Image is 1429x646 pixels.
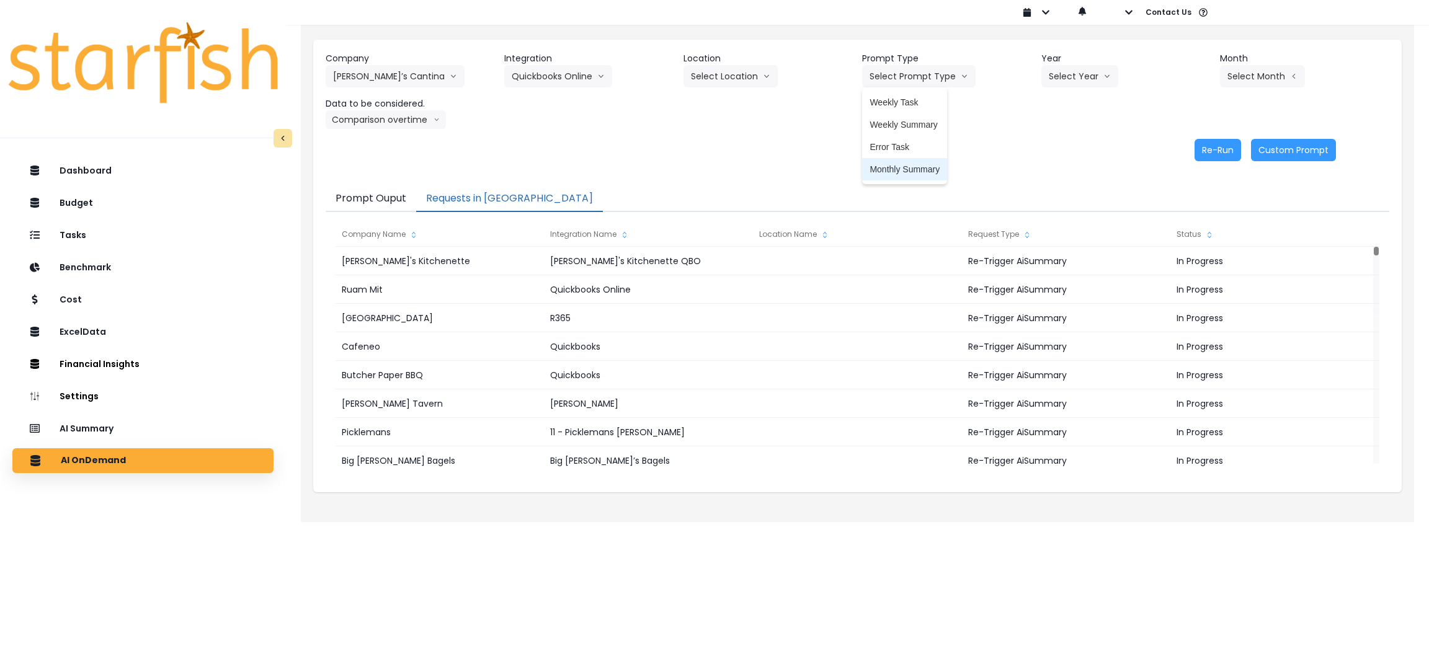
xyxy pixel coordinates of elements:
div: Quickbooks Online [544,275,752,304]
svg: sort [1204,230,1214,240]
div: R365 [544,304,752,332]
p: Budget [60,198,93,208]
svg: arrow down line [1103,70,1111,82]
header: Location [683,52,853,65]
svg: arrow down line [961,70,968,82]
button: Select Montharrow left line [1220,65,1305,87]
div: Integration Name [544,222,752,247]
div: Re-Trigger AiSummary [962,389,1170,418]
p: Tasks [60,230,86,241]
header: Company [326,52,495,65]
span: Weekly Task [870,96,940,108]
button: Requests in [GEOGRAPHIC_DATA] [416,186,603,212]
div: In Progress [1170,275,1379,304]
div: Request Type [962,222,1170,247]
button: Benchmark [12,255,274,280]
button: Settings [12,384,274,409]
svg: arrow down line [763,70,770,82]
div: Quickbooks [544,361,752,389]
span: Weekly Summary [870,118,940,131]
div: Re-Trigger AiSummary [962,418,1170,446]
button: Cost [12,287,274,312]
div: Status [1170,222,1379,247]
div: In Progress [1170,361,1379,389]
div: [PERSON_NAME]'s Kitchenette [336,247,544,275]
header: Prompt Type [862,52,1031,65]
div: In Progress [1170,389,1379,418]
div: Re-Trigger AiSummary [962,247,1170,275]
div: Re-Trigger AiSummary [962,304,1170,332]
div: Picklemans [336,418,544,446]
svg: sort [1022,230,1032,240]
div: Butcher Paper BBQ [336,361,544,389]
button: Budget [12,190,274,215]
button: Select Prompt Typearrow down line [862,65,976,87]
div: In Progress [1170,304,1379,332]
svg: arrow left line [1290,70,1298,82]
div: Company Name [336,222,544,247]
div: [GEOGRAPHIC_DATA] [336,304,544,332]
div: In Progress [1170,446,1379,475]
svg: arrow down line [434,113,440,126]
button: ExcelData [12,319,274,344]
div: In Progress [1170,332,1379,361]
div: Big [PERSON_NAME] Bagels [336,446,544,475]
button: Tasks [12,223,274,247]
div: Quickbooks [544,332,752,361]
div: 11 - Picklemans [PERSON_NAME] [544,418,752,446]
svg: sort [620,230,630,240]
span: Monthly Summary [870,163,940,175]
button: [PERSON_NAME]’s Cantinaarrow down line [326,65,465,87]
div: [PERSON_NAME] [544,389,752,418]
button: Custom Prompt [1251,139,1336,161]
svg: arrow down line [597,70,605,82]
div: Cafeneo [336,332,544,361]
header: Month [1220,52,1389,65]
div: Location Name [753,222,961,247]
div: Re-Trigger AiSummary [962,275,1170,304]
p: Benchmark [60,262,111,273]
button: Select Yeararrow down line [1041,65,1118,87]
button: Financial Insights [12,352,274,376]
div: [PERSON_NAME]'s Kitchenette QBO [544,247,752,275]
p: Dashboard [60,166,112,176]
span: Error Task [870,141,940,153]
svg: sort [820,230,830,240]
button: AI OnDemand [12,448,274,473]
p: Cost [60,294,82,305]
button: Re-Run [1195,139,1241,161]
p: ExcelData [60,327,106,337]
svg: arrow down line [450,70,457,82]
div: Re-Trigger AiSummary [962,361,1170,389]
header: Data to be considered. [326,97,495,110]
p: AI Summary [60,423,114,434]
button: AI Summary [12,416,274,441]
button: Dashboard [12,158,274,183]
p: AI OnDemand [61,455,126,466]
div: Big [PERSON_NAME]’s Bagels [544,446,752,475]
div: Ruam Mit [336,275,544,304]
button: Comparison overtimearrow down line [326,110,446,129]
div: In Progress [1170,247,1379,275]
header: Integration [504,52,674,65]
svg: sort [409,230,419,240]
div: Re-Trigger AiSummary [962,446,1170,475]
div: [PERSON_NAME] Tavern [336,389,544,418]
button: Select Locationarrow down line [683,65,778,87]
div: In Progress [1170,418,1379,446]
div: Re-Trigger AiSummary [962,332,1170,361]
button: Prompt Ouput [326,186,416,212]
ul: Select Prompt Typearrow down line [862,87,947,184]
header: Year [1041,52,1211,65]
button: Quickbooks Onlinearrow down line [504,65,612,87]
